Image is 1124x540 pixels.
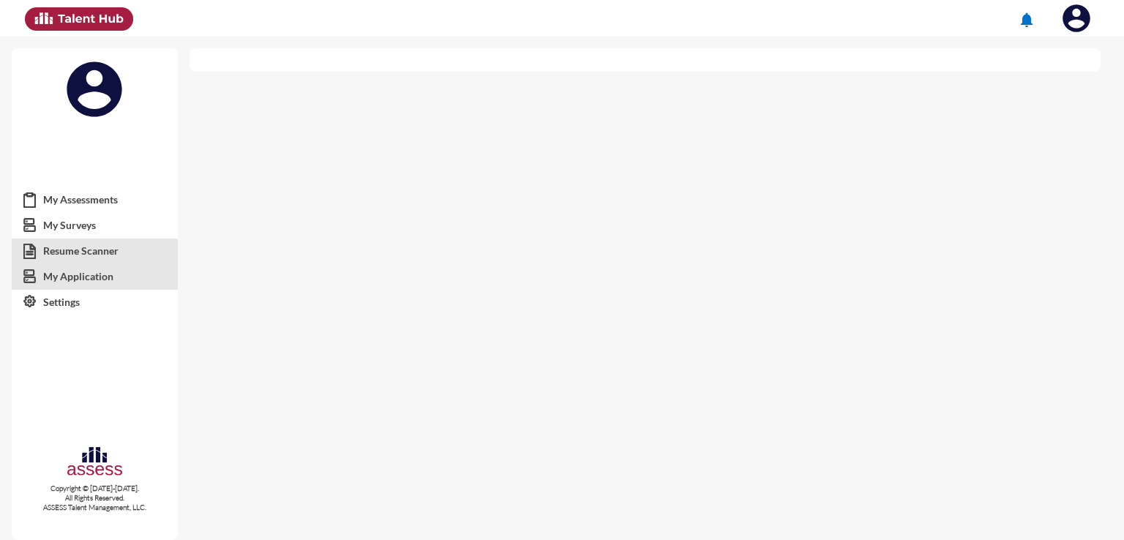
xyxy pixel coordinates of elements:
[12,187,178,213] a: My Assessments
[1018,11,1035,29] mat-icon: notifications
[66,445,124,481] img: assesscompany-logo.png
[12,212,178,239] a: My Surveys
[12,289,178,315] a: Settings
[65,60,124,119] img: defaultimage.svg
[12,238,178,264] a: Resume Scanner
[12,263,178,290] a: My Application
[12,484,178,512] p: Copyright © [DATE]-[DATE]. All Rights Reserved. ASSESS Talent Management, LLC.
